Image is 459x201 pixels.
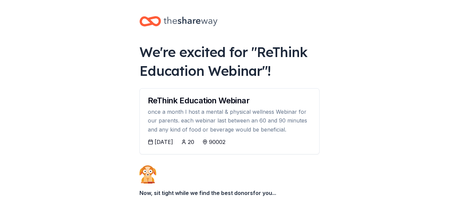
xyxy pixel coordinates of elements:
[188,138,194,146] div: 20
[139,165,156,183] img: Dog waiting patiently
[139,186,320,200] div: Now, sit tight while we find the best donors for you...
[209,138,225,146] div: 90002
[139,43,320,80] div: We're excited for " ReThink Education Webinar "!
[148,107,311,134] div: once a month I host a mental & physical wellness Webinar for our parents. each webinar last betwe...
[148,97,311,105] div: ReThink Education Webinar
[155,138,173,146] div: [DATE]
